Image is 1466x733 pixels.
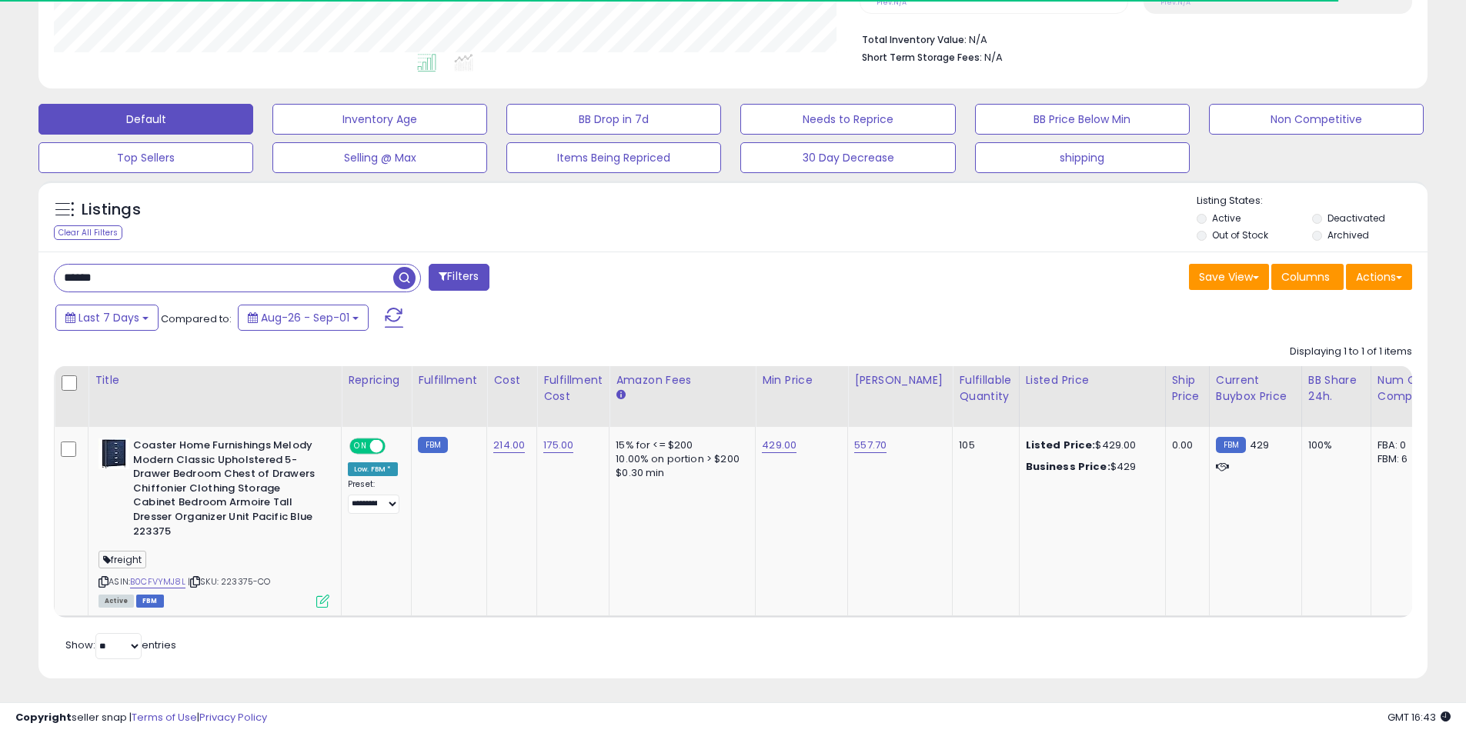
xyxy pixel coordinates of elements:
[959,438,1007,452] div: 105
[854,438,887,453] a: 557.70
[543,438,573,453] a: 175.00
[1308,372,1364,405] div: BB Share 24h.
[272,104,487,135] button: Inventory Age
[130,575,185,588] a: B0CFVYMJ8L
[1189,264,1269,290] button: Save View
[261,310,349,325] span: Aug-26 - Sep-01
[95,372,335,388] div: Title
[132,710,197,725] a: Terms of Use
[15,710,72,725] strong: Copyright
[1378,452,1428,466] div: FBM: 6
[616,438,743,452] div: 15% for <= $200
[975,104,1190,135] button: BB Price Below Min
[740,142,955,173] button: 30 Day Decrease
[506,142,721,173] button: Items Being Repriced
[1346,264,1412,290] button: Actions
[616,466,743,480] div: $0.30 min
[55,305,159,331] button: Last 7 Days
[1388,710,1451,725] span: 2025-09-9 16:43 GMT
[78,310,139,325] span: Last 7 Days
[1308,438,1359,452] div: 100%
[99,438,329,606] div: ASIN:
[1216,437,1246,453] small: FBM
[493,372,530,388] div: Cost
[1209,104,1424,135] button: Non Competitive
[1172,438,1197,452] div: 0.00
[1378,438,1428,452] div: FBA: 0
[1172,372,1203,405] div: Ship Price
[348,479,399,514] div: Preset:
[1197,194,1428,208] p: Listing States:
[493,438,525,453] a: 214.00
[351,440,370,453] span: ON
[762,372,841,388] div: Min Price
[1327,212,1385,225] label: Deactivated
[418,372,480,388] div: Fulfillment
[348,462,398,476] div: Low. FBM *
[54,225,122,240] div: Clear All Filters
[740,104,955,135] button: Needs to Reprice
[616,372,749,388] div: Amazon Fees
[1290,345,1412,359] div: Displaying 1 to 1 of 1 items
[38,104,253,135] button: Default
[383,440,408,453] span: OFF
[1250,438,1269,452] span: 429
[418,437,448,453] small: FBM
[616,388,625,402] small: Amazon Fees.
[188,575,271,588] span: | SKU: 223375-CO
[272,142,487,173] button: Selling @ Max
[1281,269,1330,285] span: Columns
[1212,212,1241,225] label: Active
[616,452,743,466] div: 10.00% on portion > $200
[1378,372,1434,405] div: Num of Comp.
[1327,228,1369,242] label: Archived
[959,372,1012,405] div: Fulfillable Quantity
[15,711,267,725] div: seller snap | |
[1026,372,1159,388] div: Listed Price
[1216,372,1295,405] div: Current Buybox Price
[99,438,129,469] img: 41rmh0xTrCL._SL40_.jpg
[238,305,369,331] button: Aug-26 - Sep-01
[99,595,134,608] span: All listings currently available for purchase on Amazon
[429,264,489,291] button: Filters
[1026,438,1096,452] b: Listed Price:
[99,551,146,568] span: freight
[1026,459,1110,474] b: Business Price:
[1026,460,1154,474] div: $429
[161,312,232,326] span: Compared to:
[543,372,603,405] div: Fulfillment Cost
[133,438,320,542] b: Coaster Home Furnishings Melody Modern Classic Upholstered 5-Drawer Bedroom Chest of Drawers Chif...
[1212,228,1268,242] label: Out of Stock
[506,104,721,135] button: BB Drop in 7d
[65,638,176,652] span: Show: entries
[199,710,267,725] a: Privacy Policy
[136,595,164,608] span: FBM
[1271,264,1344,290] button: Columns
[1026,438,1154,452] div: $429.00
[854,372,946,388] div: [PERSON_NAME]
[38,142,253,173] button: Top Sellers
[762,438,796,453] a: 429.00
[348,372,405,388] div: Repricing
[82,199,141,221] h5: Listings
[975,142,1190,173] button: shipping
